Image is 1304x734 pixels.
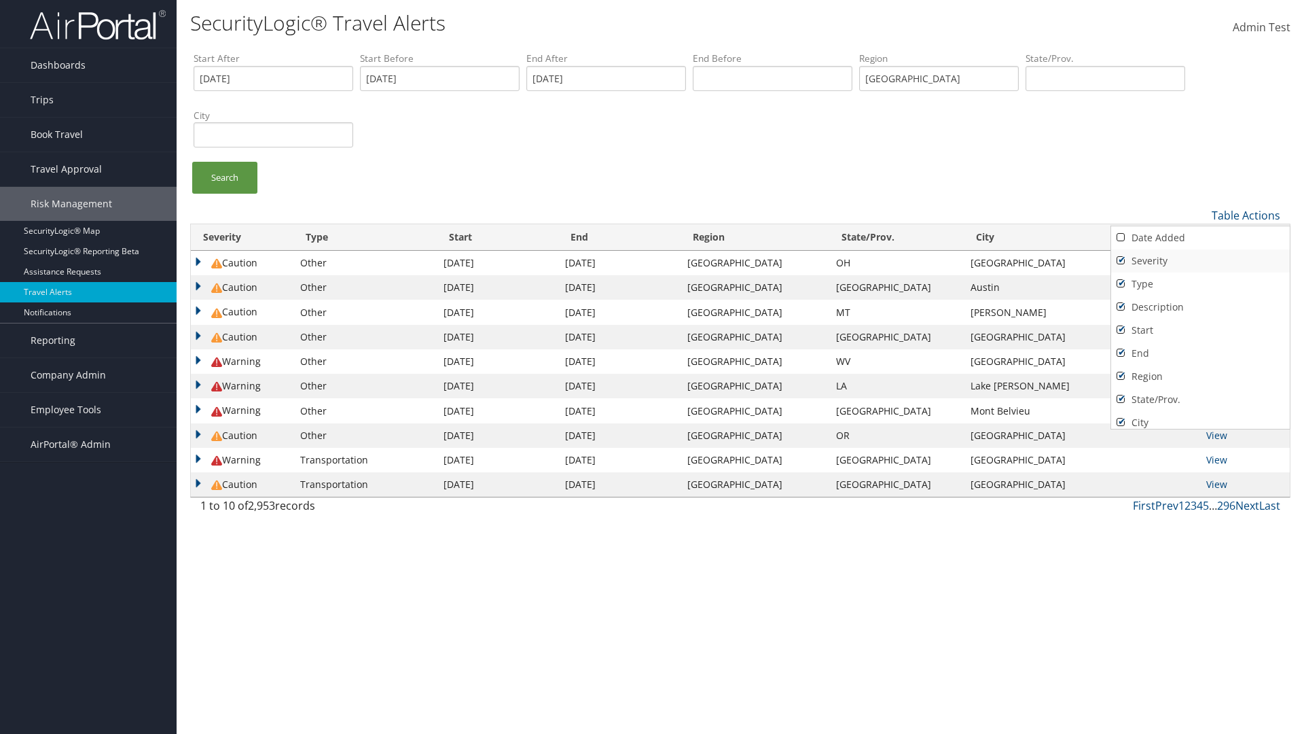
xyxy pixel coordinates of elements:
[31,48,86,82] span: Dashboards
[1111,365,1290,388] a: Region
[1111,226,1290,249] a: Date Added
[31,324,75,357] span: Reporting
[30,9,166,41] img: airportal-logo.png
[31,152,102,186] span: Travel Approval
[31,358,106,392] span: Company Admin
[1111,273,1290,296] a: Type
[31,118,83,152] span: Book Travel
[1111,319,1290,342] a: Start
[1111,342,1290,365] a: End
[1111,225,1290,248] a: Download Report
[31,427,111,461] span: AirPortal® Admin
[31,187,112,221] span: Risk Management
[31,83,54,117] span: Trips
[1111,388,1290,411] a: State/Prov.
[31,393,101,427] span: Employee Tools
[1111,249,1290,273] a: Severity
[1111,296,1290,319] a: Description
[1111,411,1290,434] a: City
